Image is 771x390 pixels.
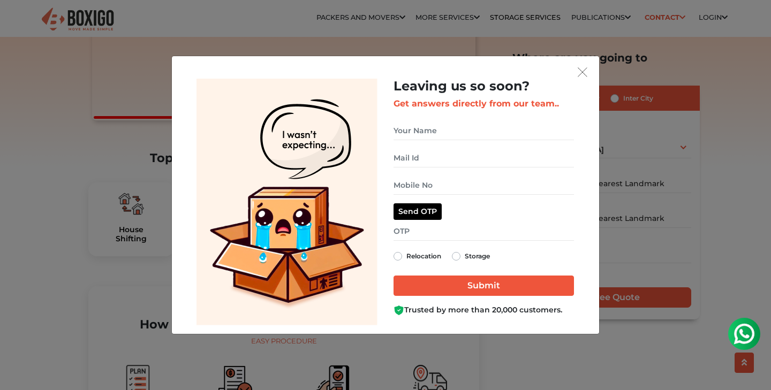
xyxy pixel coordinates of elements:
[406,250,441,263] label: Relocation
[11,11,32,32] img: whatsapp-icon.svg
[578,67,587,77] img: exit
[196,79,377,325] img: Lead Welcome Image
[465,250,490,263] label: Storage
[394,276,574,296] input: Submit
[394,222,574,241] input: OTP
[394,203,442,220] button: Send OTP
[394,121,574,140] input: Your Name
[394,304,574,316] div: Trusted by more than 20,000 customers.
[394,149,574,167] input: Mail Id
[394,79,574,94] h2: Leaving us so soon?
[394,176,574,195] input: Mobile No
[394,98,574,109] h3: Get answers directly from our team..
[394,305,404,316] img: Boxigo Customer Shield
